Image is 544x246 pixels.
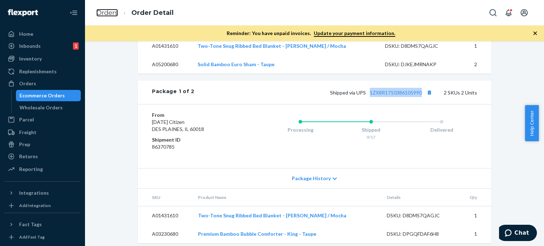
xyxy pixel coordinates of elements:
button: Integrations [4,187,81,199]
ol: breadcrumbs [91,2,179,23]
a: Add Fast Tag [4,233,81,241]
div: Wholesale Orders [19,104,63,111]
div: Returns [19,153,38,160]
button: Help Center [525,105,539,141]
button: Open Search Box [486,6,500,20]
div: DSKU: D8DMS7QAGJC [385,42,452,50]
a: Update your payment information. [314,30,395,37]
td: A03230680 [138,225,192,243]
a: Premium Bamboo Bubble Comforter - King - Taupe [198,231,316,237]
div: DSKU: DPGQFDAF6H8 [387,230,453,238]
div: Ecommerce Orders [19,92,65,99]
td: A05200680 [138,55,192,74]
dt: From [152,111,237,119]
div: Add Integration [19,202,51,208]
dt: Shipment ID [152,136,237,143]
div: Inventory [19,55,42,62]
th: SKU [138,189,192,206]
p: Reminder: You have unpaid invoices. [227,30,395,37]
iframe: Opens a widget where you can chat to one of our agents [499,225,537,242]
a: Add Integration [4,201,81,210]
a: Ecommerce Orders [16,90,81,101]
a: 1ZX8R1710386105990 [370,90,422,96]
a: Inbounds1 [4,40,81,52]
dd: 86370785 [152,143,237,150]
div: Orders [19,80,36,87]
div: Freight [19,129,36,136]
th: Qty [459,189,491,206]
a: Prep [4,139,81,150]
a: Home [4,28,81,40]
td: 1 [457,37,491,55]
a: Two-Tone Snug Ribbed Bed Blanket - [PERSON_NAME] / Mocha [198,212,346,218]
a: Orders [4,78,81,89]
td: A01431610 [138,206,192,225]
a: Wholesale Orders [16,102,81,113]
div: Package 1 of 2 [152,88,194,97]
a: Order Detail [131,9,174,17]
div: Processing [265,126,336,133]
a: Replenishments [4,66,81,77]
th: Details [381,189,459,206]
button: Open account menu [517,6,531,20]
div: Fast Tags [19,221,42,228]
span: Shipped via UPS [330,90,434,96]
div: DSKU: DJKEJMRNAKP [385,61,452,68]
a: Reporting [4,164,81,175]
div: 2 SKUs 2 Units [194,88,477,97]
a: Two-Tone Snug Ribbed Bed Blanket - [PERSON_NAME] / Mocha [198,43,346,49]
div: Parcel [19,116,34,123]
a: Orders [96,9,118,17]
div: Prep [19,141,30,148]
a: Parcel [4,114,81,125]
div: DSKU: D8DMS7QAGJC [387,212,453,219]
button: Open notifications [501,6,516,20]
div: Home [19,30,33,38]
div: 9/17 [336,134,407,140]
button: Close Navigation [67,6,81,20]
div: 1 [73,42,79,50]
span: [DATE] Citizen DES PLAINES, IL 60018 [152,119,204,132]
td: A01431610 [138,37,192,55]
a: Inventory [4,53,81,64]
button: Copy tracking number [425,88,434,97]
div: Add Fast Tag [19,234,45,240]
div: Reporting [19,166,43,173]
td: 1 [459,225,491,243]
button: Fast Tags [4,219,81,230]
div: Delivered [406,126,477,133]
th: Product Name [192,189,381,206]
img: Flexport logo [8,9,38,16]
td: 1 [459,206,491,225]
div: Shipped [336,126,407,133]
div: Inbounds [19,42,41,50]
span: Package History [292,175,331,182]
td: 2 [457,55,491,74]
div: Integrations [19,189,49,196]
div: Replenishments [19,68,57,75]
a: Returns [4,151,81,162]
a: Freight [4,127,81,138]
a: Solid Bamboo Euro Sham - Taupe [198,61,274,67]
